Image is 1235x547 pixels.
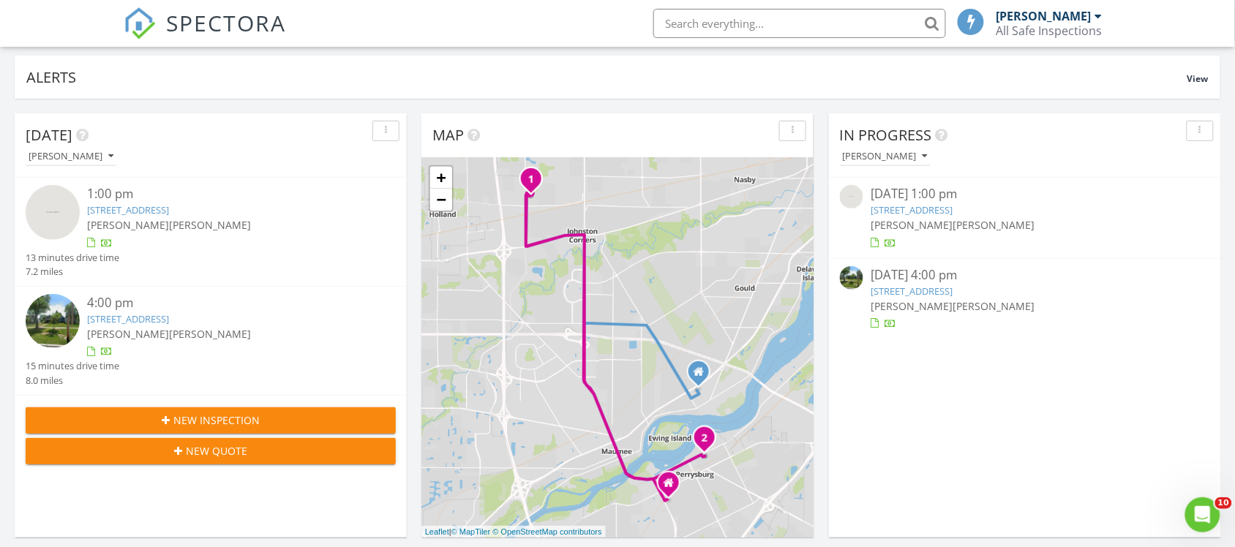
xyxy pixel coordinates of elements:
div: 13 minutes drive time [26,251,119,265]
a: 1:00 pm [STREET_ADDRESS] [PERSON_NAME][PERSON_NAME] 13 minutes drive time 7.2 miles [26,185,396,279]
div: [PERSON_NAME] [843,151,928,162]
a: [DATE] 4:00 pm [STREET_ADDRESS] [PERSON_NAME][PERSON_NAME] [840,266,1210,331]
button: [PERSON_NAME] [26,147,116,167]
div: 7.2 miles [26,265,119,279]
div: 4:00 pm [87,294,365,312]
a: Zoom in [430,167,452,189]
span: View [1187,72,1209,85]
div: 930 Askin St, Maumee OH 43537 [699,371,707,380]
span: SPECTORA [166,7,286,38]
button: New Quote [26,438,396,464]
img: streetview [840,266,863,290]
span: [PERSON_NAME] [169,327,251,341]
span: [PERSON_NAME] [169,218,251,232]
span: New Inspection [173,412,260,428]
a: [STREET_ADDRESS] [87,312,169,325]
button: New Inspection [26,407,396,434]
div: [DATE] 4:00 pm [871,266,1179,284]
a: Zoom out [430,189,452,211]
div: [PERSON_NAME] [29,151,113,162]
i: 1 [528,175,534,185]
div: | [421,526,606,538]
div: 715 S Holland Sylvania Rd Lot 88 , Toledo, OH 43615 [531,178,540,187]
i: 2 [702,434,707,444]
span: [PERSON_NAME] [871,218,953,232]
a: [STREET_ADDRESS] [871,284,953,298]
a: 4:00 pm [STREET_ADDRESS] [PERSON_NAME][PERSON_NAME] 15 minutes drive time 8.0 miles [26,294,396,388]
div: 548 W 6th, Perrysburg Ohio 43551 [669,483,677,491]
span: [PERSON_NAME] [87,218,169,232]
span: [PERSON_NAME] [953,299,1035,313]
div: All Safe Inspections [996,23,1102,38]
a: SPECTORA [124,20,286,50]
img: streetview [840,185,863,208]
img: streetview [26,294,80,348]
a: © OpenStreetMap contributors [493,527,602,536]
img: The Best Home Inspection Software - Spectora [124,7,156,39]
a: [STREET_ADDRESS] [871,203,953,216]
a: Leaflet [425,527,449,536]
span: Map [432,125,464,145]
span: In Progress [840,125,932,145]
a: [DATE] 1:00 pm [STREET_ADDRESS] [PERSON_NAME][PERSON_NAME] [840,185,1210,250]
span: 10 [1215,497,1232,509]
div: 1:00 pm [87,185,365,203]
iframe: Intercom live chat [1185,497,1220,532]
button: [PERSON_NAME] [840,147,931,167]
span: [DATE] [26,125,72,145]
a: [STREET_ADDRESS] [87,203,169,216]
input: Search everything... [653,9,946,38]
div: 316 E Front St, Perrysburg, OH 43551 [705,437,713,446]
div: 8.0 miles [26,374,119,388]
span: [PERSON_NAME] [953,218,1035,232]
a: © MapTiler [451,527,491,536]
div: [PERSON_NAME] [996,9,1091,23]
div: Alerts [26,67,1187,87]
img: streetview [26,185,80,239]
div: 15 minutes drive time [26,359,119,373]
div: [DATE] 1:00 pm [871,185,1179,203]
span: [PERSON_NAME] [871,299,953,313]
span: New Quote [186,443,247,459]
span: [PERSON_NAME] [87,327,169,341]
